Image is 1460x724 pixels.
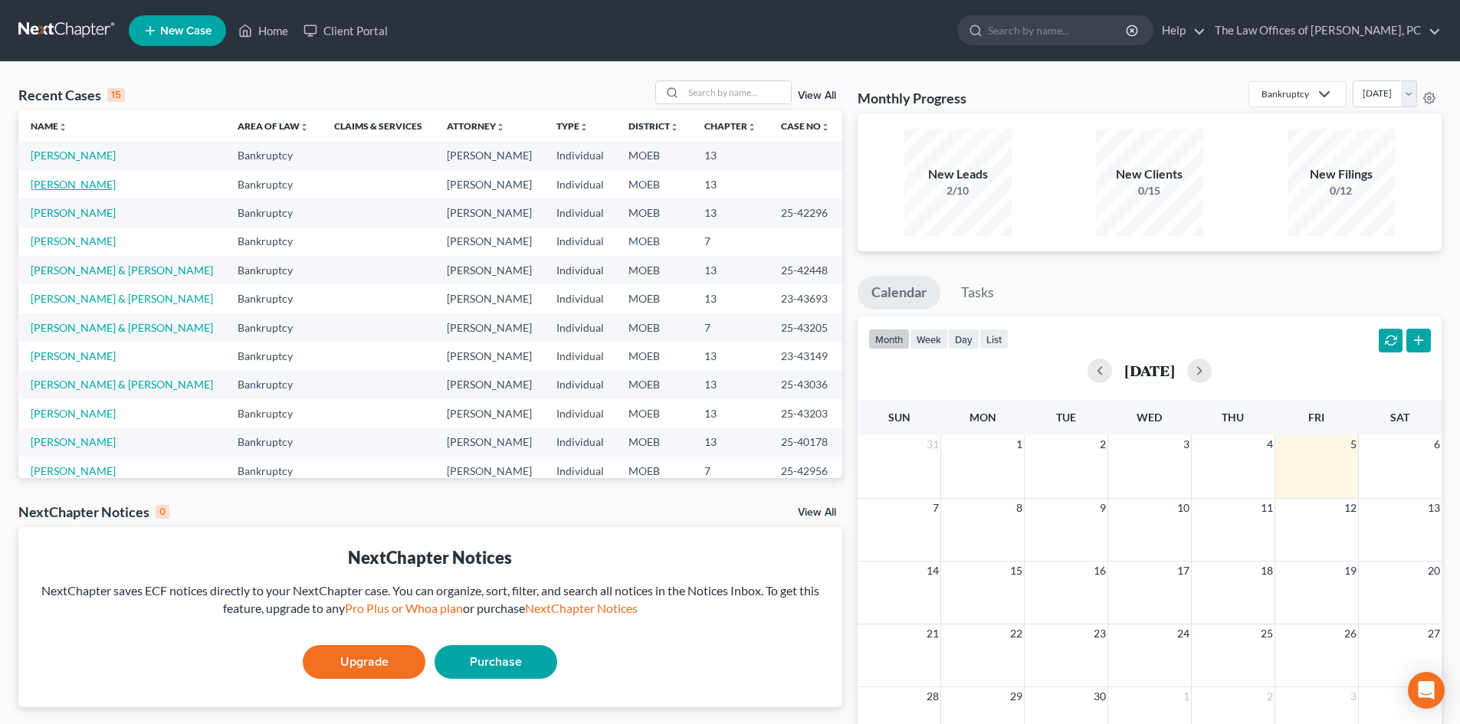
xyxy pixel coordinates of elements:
[31,349,116,362] a: [PERSON_NAME]
[692,170,769,198] td: 13
[1349,687,1358,706] span: 3
[544,141,616,169] td: Individual
[931,499,940,517] span: 7
[628,120,679,132] a: Districtunfold_more
[1098,435,1107,454] span: 2
[225,457,321,485] td: Bankruptcy
[925,624,940,643] span: 21
[31,464,116,477] a: [PERSON_NAME]
[1288,183,1395,198] div: 0/12
[616,428,691,457] td: MOEB
[31,178,116,191] a: [PERSON_NAME]
[435,399,544,428] td: [PERSON_NAME]
[225,428,321,457] td: Bankruptcy
[225,399,321,428] td: Bankruptcy
[225,170,321,198] td: Bankruptcy
[1259,624,1275,643] span: 25
[616,371,691,399] td: MOEB
[31,378,213,391] a: [PERSON_NAME] & [PERSON_NAME]
[435,645,557,679] a: Purchase
[544,428,616,457] td: Individual
[435,313,544,342] td: [PERSON_NAME]
[225,284,321,313] td: Bankruptcy
[225,371,321,399] td: Bankruptcy
[692,141,769,169] td: 13
[616,342,691,370] td: MOEB
[1408,672,1445,709] div: Open Intercom Messenger
[525,601,638,615] a: NextChapter Notices
[1009,687,1024,706] span: 29
[1009,624,1024,643] span: 22
[910,329,948,349] button: week
[1154,17,1206,44] a: Help
[435,342,544,370] td: [PERSON_NAME]
[925,435,940,454] span: 31
[435,256,544,284] td: [PERSON_NAME]
[1222,411,1244,424] span: Thu
[1259,562,1275,580] span: 18
[1176,624,1191,643] span: 24
[225,342,321,370] td: Bankruptcy
[1176,562,1191,580] span: 17
[1426,499,1442,517] span: 13
[1343,562,1358,580] span: 19
[1182,687,1191,706] span: 1
[616,170,691,198] td: MOEB
[544,170,616,198] td: Individual
[1426,562,1442,580] span: 20
[1343,624,1358,643] span: 26
[435,141,544,169] td: [PERSON_NAME]
[1176,499,1191,517] span: 10
[31,234,116,247] a: [PERSON_NAME]
[1265,435,1275,454] span: 4
[1015,435,1024,454] span: 1
[225,198,321,227] td: Bankruptcy
[1288,165,1395,183] div: New Filings
[1349,435,1358,454] span: 5
[704,120,756,132] a: Chapterunfold_more
[692,457,769,485] td: 7
[769,313,842,342] td: 25-43205
[58,123,67,132] i: unfold_more
[31,435,116,448] a: [PERSON_NAME]
[1092,624,1107,643] span: 23
[18,503,169,521] div: NextChapter Notices
[544,457,616,485] td: Individual
[616,256,691,284] td: MOEB
[544,399,616,428] td: Individual
[616,313,691,342] td: MOEB
[616,198,691,227] td: MOEB
[684,81,791,103] input: Search by name...
[858,276,940,310] a: Calendar
[925,687,940,706] span: 28
[769,256,842,284] td: 25-42448
[1259,499,1275,517] span: 11
[556,120,589,132] a: Typeunfold_more
[1098,499,1107,517] span: 9
[544,198,616,227] td: Individual
[435,428,544,457] td: [PERSON_NAME]
[544,256,616,284] td: Individual
[1096,165,1203,183] div: New Clients
[1426,624,1442,643] span: 27
[447,120,505,132] a: Attorneyunfold_more
[225,141,321,169] td: Bankruptcy
[225,256,321,284] td: Bankruptcy
[904,165,1012,183] div: New Leads
[692,256,769,284] td: 13
[435,170,544,198] td: [PERSON_NAME]
[544,284,616,313] td: Individual
[925,562,940,580] span: 14
[231,17,296,44] a: Home
[692,399,769,428] td: 13
[769,198,842,227] td: 25-42296
[692,342,769,370] td: 13
[31,264,213,277] a: [PERSON_NAME] & [PERSON_NAME]
[979,329,1009,349] button: list
[798,507,836,518] a: View All
[781,120,830,132] a: Case Nounfold_more
[692,371,769,399] td: 13
[1009,562,1024,580] span: 15
[31,120,67,132] a: Nameunfold_more
[1308,411,1324,424] span: Fri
